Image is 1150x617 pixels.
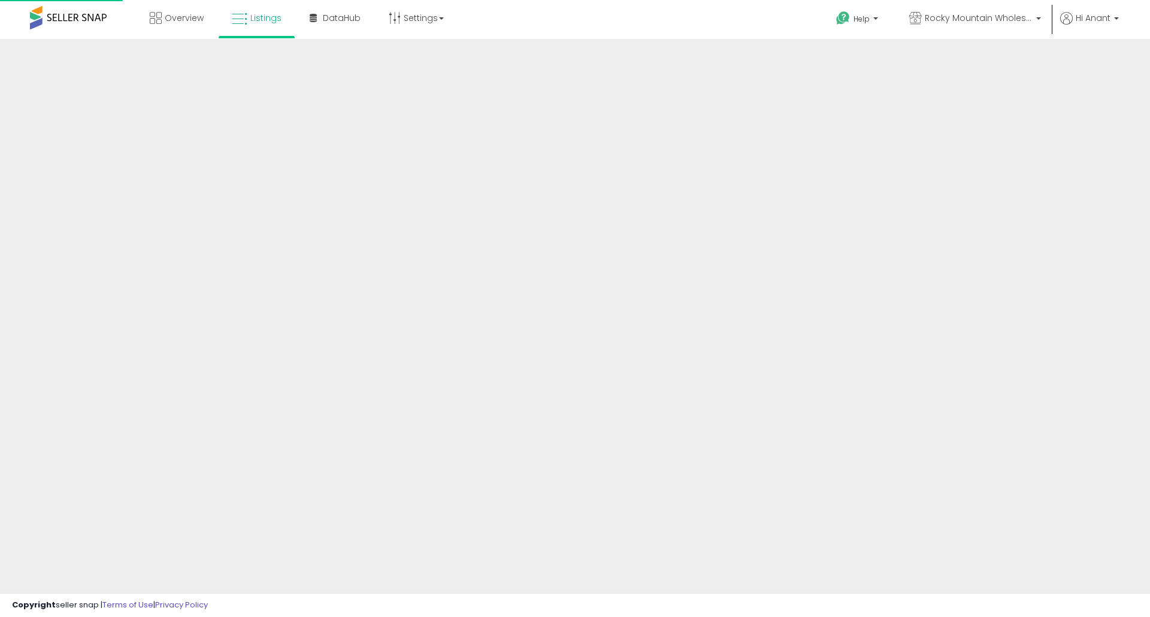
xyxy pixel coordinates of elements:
span: Listings [250,12,282,24]
span: Hi Anant [1076,12,1110,24]
span: Overview [165,12,204,24]
span: DataHub [323,12,361,24]
span: Help [854,14,870,24]
span: Rocky Mountain Wholesale [925,12,1033,24]
a: Help [827,2,890,39]
i: Get Help [836,11,851,26]
a: Hi Anant [1060,12,1119,39]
